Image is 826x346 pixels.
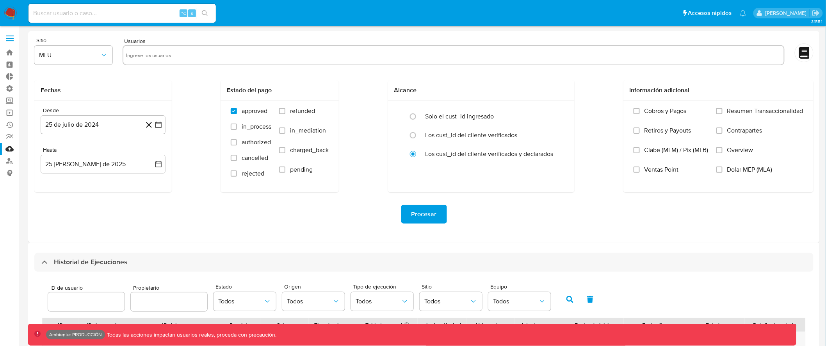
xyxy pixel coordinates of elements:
p: Todas las acciones impactan usuarios reales, proceda con precaución. [105,331,277,339]
input: Buscar usuario o caso... [28,8,216,18]
a: Salir [812,9,820,17]
a: Notificaciones [740,10,746,16]
p: diego.assum@mercadolibre.com [765,9,809,17]
span: ⌥ [180,9,186,17]
span: Accesos rápidos [688,9,732,17]
p: Ambiente: PRODUCCIÓN [49,333,102,336]
button: search-icon [197,8,213,19]
span: s [191,9,193,17]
